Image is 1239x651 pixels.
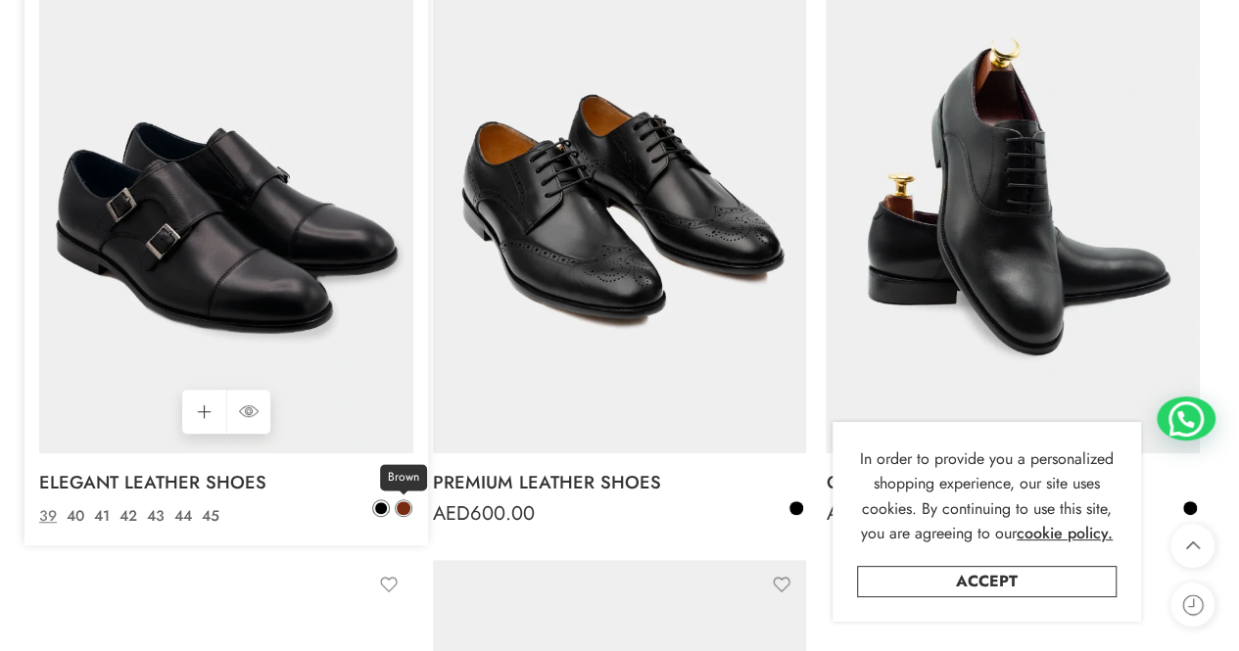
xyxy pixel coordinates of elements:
[169,505,197,528] a: 44
[380,464,427,490] span: Brown
[39,499,76,528] span: AED
[1017,521,1113,546] a: cookie policy.
[34,505,62,528] a: 39
[62,505,89,528] a: 40
[826,499,863,528] span: AED
[197,505,224,528] a: 45
[89,505,115,528] a: 41
[857,566,1117,597] a: Accept
[826,499,928,528] bdi: 600.00
[1181,499,1199,517] a: Black
[39,499,141,528] bdi: 600.00
[39,463,413,502] a: ELEGANT LEATHER SHOES
[860,447,1114,545] span: In order to provide you a personalized shopping experience, our site uses cookies. By continuing ...
[826,463,1200,502] a: CLASSIC SHOES
[787,499,805,517] a: Black
[226,390,270,434] a: QUICK SHOP
[395,499,412,517] a: Brown
[115,505,142,528] a: 42
[182,390,226,434] a: Select options for “ELEGANT LEATHER SHOES”
[433,499,535,528] bdi: 600.00
[433,463,807,502] a: PREMIUM LEATHER SHOES
[142,505,169,528] a: 43
[433,499,470,528] span: AED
